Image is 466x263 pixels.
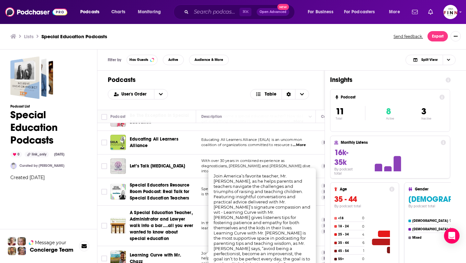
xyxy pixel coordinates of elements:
[340,187,387,191] h4: Age
[130,210,193,241] span: A Special Education Teacher, Administrator and Lawyer walk into a bar....all you ever wanted to k...
[189,55,229,65] button: Audience & More
[30,246,73,253] h3: Concierge Team
[201,113,222,120] div: Description
[101,163,107,169] span: Toggle select row
[130,163,185,169] a: Let’s Talk [MEDICAL_DATA]
[51,152,67,157] div: [DATE]
[121,92,149,97] span: User's Order
[321,195,338,200] a: Family
[306,113,314,120] button: Column Actions
[133,7,169,17] button: open menu
[443,5,458,19] button: Show profile menu
[282,89,295,99] div: Sort Direction
[130,210,194,242] a: A Special Education Teacher, Administrator and Lawyer walk into a bar....all you ever wanted to k...
[5,6,67,18] a: Podchaser - Follow, Share and Rate Podcasts
[108,58,121,62] h3: Filter by
[41,33,107,40] h3: Special Education Podcasts
[154,89,168,99] button: open menu
[110,184,126,200] img: Special Educators Resource Room Podcast: Real Talk for Special Education Teachers
[265,92,276,97] span: Table
[250,89,309,99] button: Choose View
[110,218,126,234] img: A Special Education Teacher, Administrator and Lawyer walk into a bar....all you ever wanted to k...
[201,143,293,147] span: coalition of organizations committed to resource s
[101,140,107,145] span: Toggle select row
[389,7,400,17] span: More
[421,117,431,120] p: Inactive
[111,7,125,17] span: Charts
[201,137,302,142] span: Educating All Learners Alliance (EALA) is an uncommon
[321,189,334,194] a: Kids
[362,257,364,261] h4: 0
[344,7,375,17] span: For Podcasters
[412,236,449,240] h4: Mixed
[341,140,438,145] h4: Monthly Listens
[444,228,460,244] div: Open Intercom Messenger
[308,7,333,17] span: For Business
[450,227,451,231] h4: 1
[409,6,420,17] a: Show notifications dropdown
[412,219,448,223] h4: [DEMOGRAPHIC_DATA]
[10,104,87,109] h3: Podcast List
[108,76,314,84] h1: Podcasts
[17,237,26,246] img: Jules Profile
[321,223,334,228] a: Kids
[138,7,161,17] span: Monitoring
[180,5,301,19] div: Search podcasts, credits, & more...
[321,217,345,223] a: Education
[101,256,107,261] span: Toggle select row
[321,164,345,169] a: Education
[108,92,154,97] button: open menu
[330,76,440,84] h1: Insights
[127,55,158,65] button: Has Guests
[76,7,108,17] button: open menu
[338,216,361,220] h4: <18
[363,249,364,253] h4: 1
[130,136,178,148] span: Educating All Learners Alliance
[201,158,285,163] span: With over 30 years in combined experience as
[35,239,66,246] span: Message your
[386,117,394,120] p: Active
[336,117,365,120] p: Total
[110,158,126,174] a: Let’s Talk Learning Disabilities
[443,5,458,19] img: User Profile
[17,247,26,255] img: Barbara Profile
[108,89,168,99] h2: Choose List sort
[110,135,126,150] a: Educating All Learners Alliance
[8,237,16,246] img: Sydney Profile
[130,136,194,149] a: Educating All Learners Alliance
[321,113,341,120] div: Categories
[24,33,34,40] h3: Lists
[321,183,345,189] a: Education
[163,55,184,65] button: Active
[426,6,436,17] a: Show notifications dropdown
[129,58,148,62] span: Has Guests
[191,7,239,17] input: Search podcasts, credits, & more...
[450,31,461,41] button: Show More Button
[201,164,310,173] span: diagnosticians, [PERSON_NAME] and [PERSON_NAME] dive into what t
[303,7,341,17] button: open menu
[130,182,194,201] a: Special Educators Resource Room Podcast: Real Talk for Special Education Teachers
[362,241,364,245] h4: 6
[338,224,361,228] h4: 18 - 24
[334,194,394,204] h3: 35 - 44
[338,257,361,261] h4: 55+
[321,250,334,255] a: Kids
[412,227,449,231] h4: [DEMOGRAPHIC_DATA]
[386,106,391,117] span: 8
[443,5,458,19] span: Logged in as FINNMadison
[334,148,348,167] span: 16k-35k
[334,204,394,208] h4: By podcast total
[201,221,297,225] span: In this podcast, we hope to share information, lessons
[293,143,306,148] span: ...More
[101,223,107,229] span: Toggle select row
[10,56,53,99] a: Special Education Podcasts
[449,219,451,223] h4: 9
[201,187,305,191] span: Special Educators Resource Room with [PERSON_NAME]
[277,4,289,10] span: New
[8,247,16,255] img: Jon Profile
[107,7,129,17] a: Charts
